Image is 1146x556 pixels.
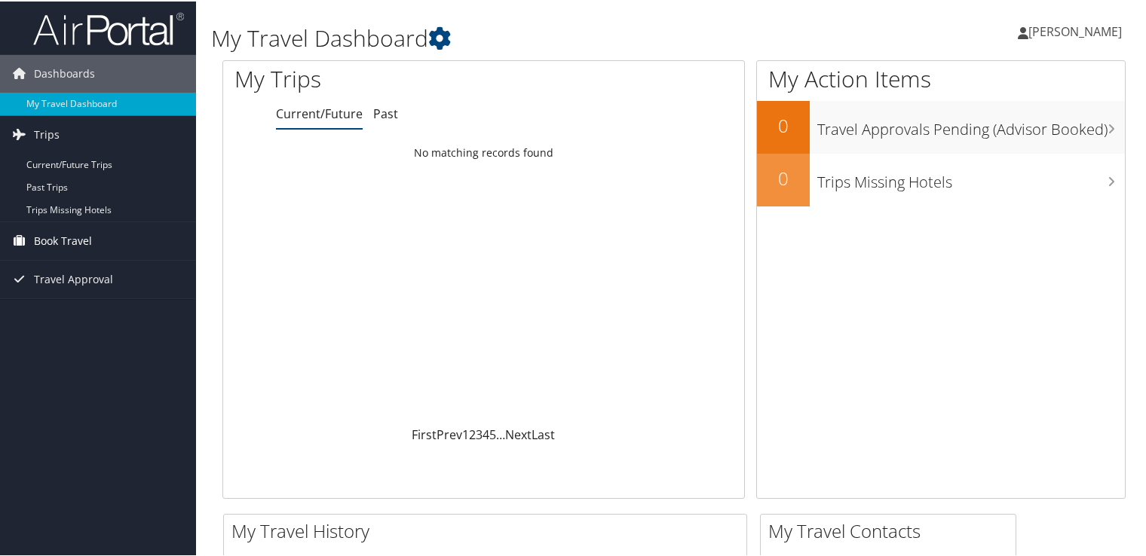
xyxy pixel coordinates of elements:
[34,221,92,258] span: Book Travel
[437,425,462,441] a: Prev
[817,110,1125,139] h3: Travel Approvals Pending (Advisor Booked)
[496,425,505,441] span: …
[231,517,746,542] h2: My Travel History
[757,99,1125,152] a: 0Travel Approvals Pending (Advisor Booked)
[757,112,810,137] h2: 0
[476,425,483,441] a: 3
[489,425,496,441] a: 5
[33,10,184,45] img: airportal-logo.png
[462,425,469,441] a: 1
[223,138,744,165] td: No matching records found
[34,53,95,91] span: Dashboards
[276,104,363,121] a: Current/Future
[234,62,516,93] h1: My Trips
[412,425,437,441] a: First
[469,425,476,441] a: 2
[817,163,1125,191] h3: Trips Missing Hotels
[34,259,113,297] span: Travel Approval
[483,425,489,441] a: 4
[768,517,1016,542] h2: My Travel Contacts
[1028,22,1122,38] span: [PERSON_NAME]
[757,152,1125,205] a: 0Trips Missing Hotels
[757,164,810,190] h2: 0
[532,425,555,441] a: Last
[757,62,1125,93] h1: My Action Items
[505,425,532,441] a: Next
[211,21,829,53] h1: My Travel Dashboard
[373,104,398,121] a: Past
[34,115,60,152] span: Trips
[1018,8,1137,53] a: [PERSON_NAME]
